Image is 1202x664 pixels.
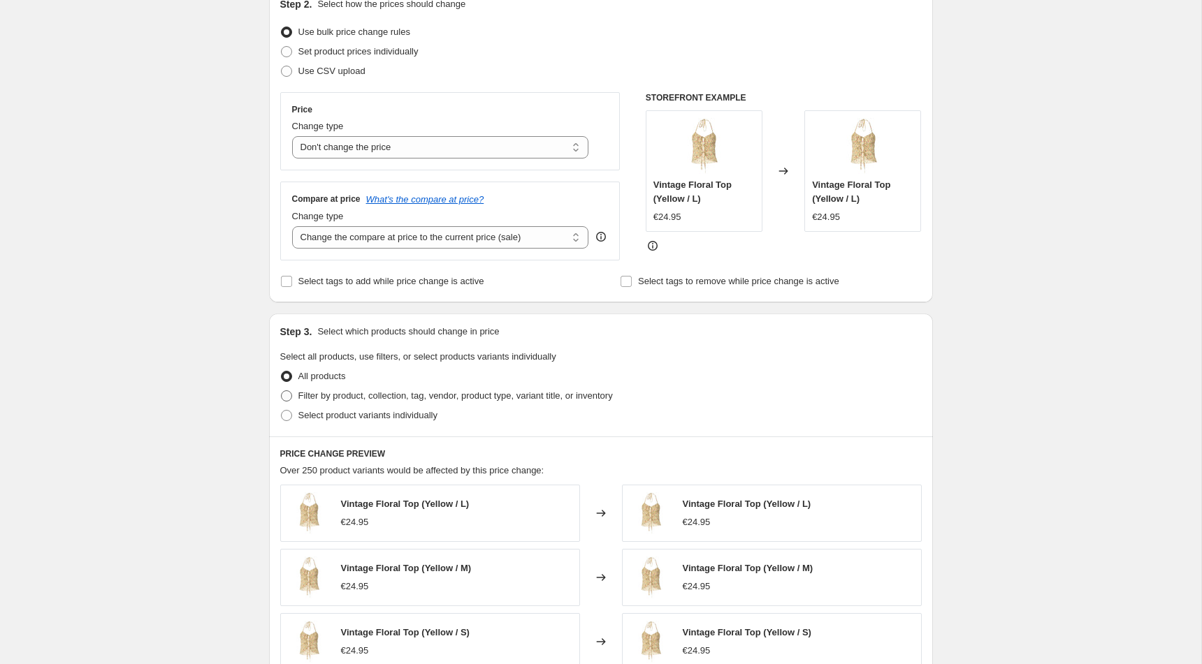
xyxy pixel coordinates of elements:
[280,351,556,362] span: Select all products, use filters, or select products variants individually
[366,194,484,205] button: What's the compare at price?
[298,276,484,286] span: Select tags to add while price change is active
[317,325,499,339] p: Select which products should change in price
[292,211,344,221] span: Change type
[683,515,711,529] div: €24.95
[341,627,470,637] span: Vintage Floral Top (Yellow / S)
[653,210,681,224] div: €24.95
[835,118,891,174] img: ceca337f-36ee-4e8b-9013-7fe645cd0bc4_80x.jpg
[298,46,419,57] span: Set product prices individually
[683,580,711,593] div: €24.95
[292,121,344,131] span: Change type
[280,325,312,339] h2: Step 3.
[298,410,437,420] span: Select product variants individually
[288,492,330,534] img: ceca337f-36ee-4e8b-9013-7fe645cd0bc4_80x.jpg
[683,644,711,658] div: €24.95
[812,179,890,204] span: Vintage Floral Top (Yellow / L)
[341,563,472,573] span: Vintage Floral Top (Yellow / M)
[288,621,330,663] img: ceca337f-36ee-4e8b-9013-7fe645cd0bc4_80x.jpg
[683,499,811,509] span: Vintage Floral Top (Yellow / L)
[298,390,613,401] span: Filter by product, collection, tag, vendor, product type, variant title, or inventory
[298,66,365,76] span: Use CSV upload
[646,92,922,103] h6: STOREFRONT EXAMPLE
[292,104,312,115] h3: Price
[341,515,369,529] div: €24.95
[298,27,410,37] span: Use bulk price change rules
[341,644,369,658] div: €24.95
[653,179,732,204] span: Vintage Floral Top (Yellow / L)
[341,499,470,509] span: Vintage Floral Top (Yellow / L)
[630,621,672,663] img: ceca337f-36ee-4e8b-9013-7fe645cd0bc4_80x.jpg
[298,371,346,381] span: All products
[630,492,672,534] img: ceca337f-36ee-4e8b-9013-7fe645cd0bc4_80x.jpg
[292,193,361,205] h3: Compare at price
[280,465,544,475] span: Over 250 product variants would be affected by this price change:
[683,563,813,573] span: Vintage Floral Top (Yellow / M)
[280,448,922,459] h6: PRICE CHANGE PREVIEW
[812,210,840,224] div: €24.95
[683,627,811,637] span: Vintage Floral Top (Yellow / S)
[341,580,369,593] div: €24.95
[594,230,608,244] div: help
[630,556,672,598] img: ceca337f-36ee-4e8b-9013-7fe645cd0bc4_80x.jpg
[676,118,732,174] img: ceca337f-36ee-4e8b-9013-7fe645cd0bc4_80x.jpg
[288,556,330,598] img: ceca337f-36ee-4e8b-9013-7fe645cd0bc4_80x.jpg
[638,276,839,286] span: Select tags to remove while price change is active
